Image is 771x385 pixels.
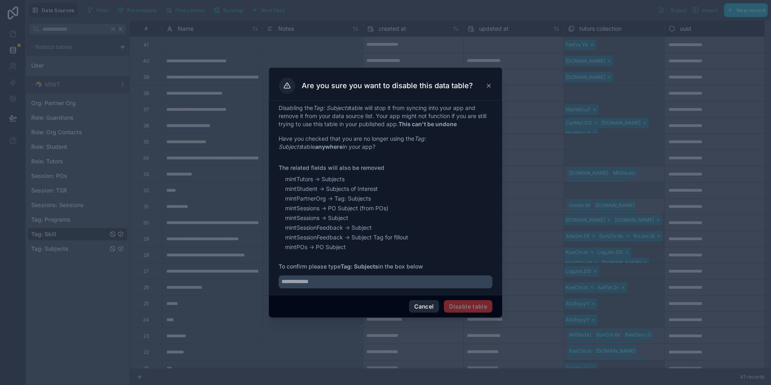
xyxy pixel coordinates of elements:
span: -> [328,195,333,203]
span: Subject Tag for fillout [351,233,408,241]
span: Tag: Subjects [334,195,371,203]
span: mintSessions [285,204,319,212]
span: -> [345,233,350,241]
span: mintStudent [285,185,317,193]
span: Subjects of Interest [326,185,378,193]
span: mintPOs [285,243,307,251]
span: -> [309,243,314,251]
span: -> [321,214,326,222]
span: mintPartnerOrg [285,195,326,203]
p: The related fields will also be removed [279,164,492,172]
strong: Tag: Subjects [341,263,378,270]
span: -> [321,204,326,212]
h3: Are you sure you want to disable this data table? [302,81,473,91]
span: -> [319,185,324,193]
span: mintSessions [285,214,319,222]
span: mintSessionFeedback [285,233,343,241]
span: To confirm please type in the box below [279,262,492,271]
span: PO Subject (from POs) [328,204,388,212]
span: Subjects [322,175,345,183]
span: mintSessionFeedback [285,224,343,232]
strong: This can't be undone [398,121,457,127]
span: mintTutors [285,175,313,183]
strong: anywhere [315,143,343,150]
span: -> [315,175,320,183]
button: Cancel [409,300,439,313]
em: Tag: Subjects [313,104,349,111]
span: -> [345,224,350,232]
span: Subject [328,214,348,222]
p: Disabling the table will stop it from syncing into your app and remove it from your data source l... [279,104,492,128]
span: PO Subject [316,243,346,251]
span: Subject [351,224,372,232]
p: Have you checked that you are no longer using the table in your app? [279,135,492,151]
